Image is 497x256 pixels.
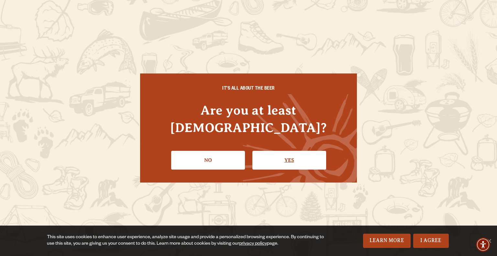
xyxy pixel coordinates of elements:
[239,241,267,247] a: privacy policy
[171,151,245,170] a: No
[476,238,490,252] div: Accessibility Menu
[363,234,411,248] a: Learn More
[153,102,344,136] h4: Are you at least [DEMOGRAPHIC_DATA]?
[153,86,344,92] h6: IT'S ALL ABOUT THE BEER
[413,234,449,248] a: I Agree
[47,234,326,247] div: This site uses cookies to enhance user experience, analyze site usage and provide a personalized ...
[252,151,326,170] a: Confirm I'm 21 or older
